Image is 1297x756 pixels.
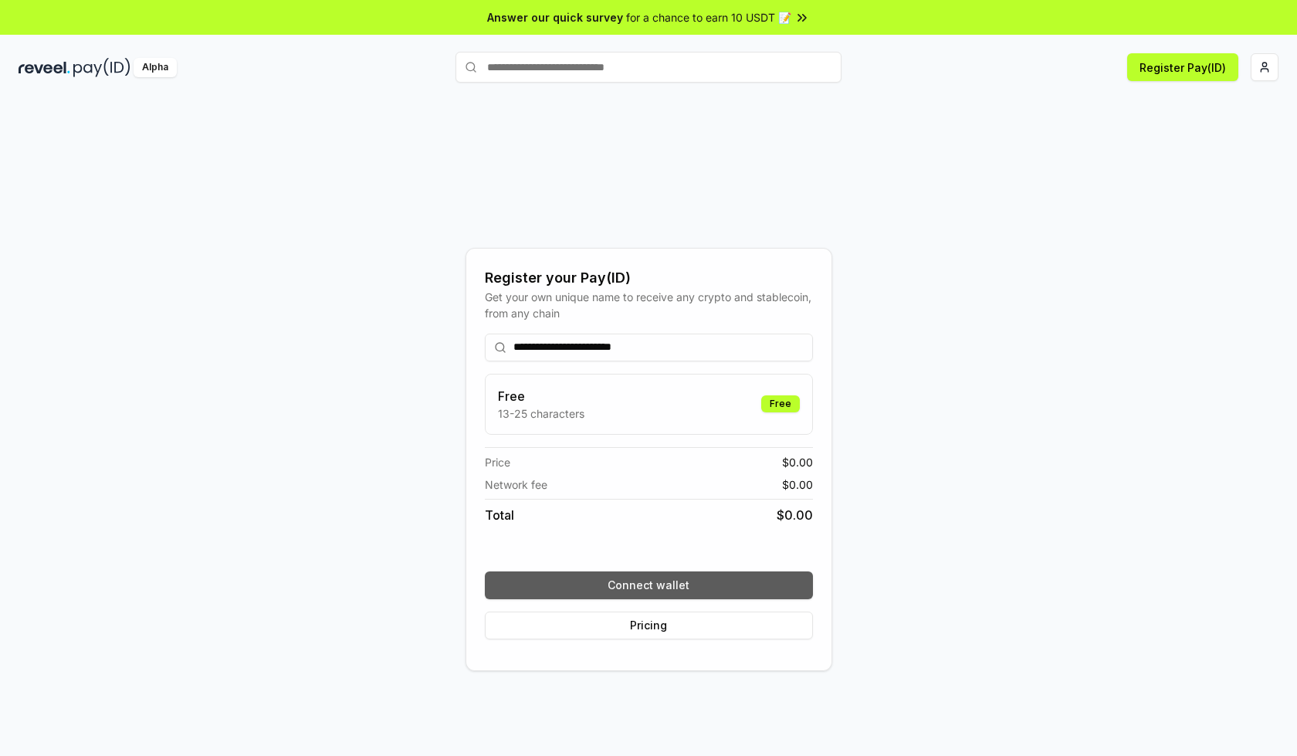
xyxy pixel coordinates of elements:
button: Connect wallet [485,571,813,599]
p: 13-25 characters [498,405,584,422]
button: Register Pay(ID) [1127,53,1238,81]
h3: Free [498,387,584,405]
span: Network fee [485,476,547,493]
span: Total [485,506,514,524]
span: Price [485,454,510,470]
div: Get your own unique name to receive any crypto and stablecoin, from any chain [485,289,813,321]
button: Pricing [485,612,813,639]
span: $ 0.00 [782,476,813,493]
img: pay_id [73,58,130,77]
div: Alpha [134,58,177,77]
div: Register your Pay(ID) [485,267,813,289]
span: Answer our quick survey [487,9,623,25]
span: $ 0.00 [782,454,813,470]
img: reveel_dark [19,58,70,77]
span: for a chance to earn 10 USDT 📝 [626,9,791,25]
span: $ 0.00 [777,506,813,524]
div: Free [761,395,800,412]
